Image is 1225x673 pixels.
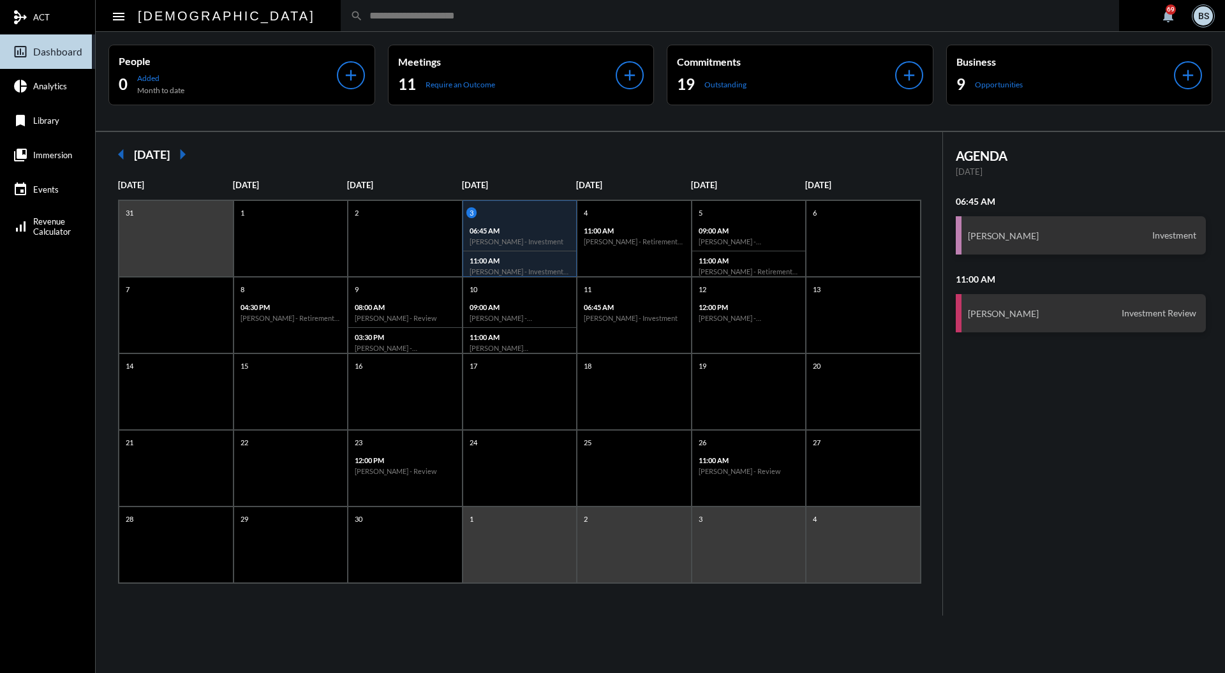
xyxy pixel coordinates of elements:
[810,207,820,218] p: 6
[699,237,799,246] h6: [PERSON_NAME] - [PERSON_NAME] - Income Protection
[699,467,799,475] h6: [PERSON_NAME] - Review
[968,308,1039,319] h3: [PERSON_NAME]
[470,314,570,322] h6: [PERSON_NAME] - [PERSON_NAME] - Review
[470,333,570,341] p: 11:00 AM
[810,437,824,448] p: 27
[134,147,170,161] h2: [DATE]
[810,514,820,524] p: 4
[137,73,184,83] p: Added
[33,184,59,195] span: Events
[138,6,315,26] h2: [DEMOGRAPHIC_DATA]
[581,514,591,524] p: 2
[13,113,28,128] mat-icon: bookmark
[118,180,233,190] p: [DATE]
[122,514,137,524] p: 28
[33,81,67,91] span: Analytics
[108,142,134,167] mat-icon: arrow_left
[584,237,685,246] h6: [PERSON_NAME] - Retirement Doctrine Review
[33,216,71,237] span: Revenue Calculator
[170,142,195,167] mat-icon: arrow_right
[355,467,456,475] h6: [PERSON_NAME] - Review
[13,182,28,197] mat-icon: event
[695,437,709,448] p: 26
[968,230,1039,241] h3: [PERSON_NAME]
[350,10,363,22] mat-icon: search
[677,74,695,94] h2: 19
[691,180,806,190] p: [DATE]
[122,284,133,295] p: 7
[466,207,477,218] p: 3
[470,267,570,276] h6: [PERSON_NAME] - Investment Review
[33,46,82,57] span: Dashboard
[584,226,685,235] p: 11:00 AM
[1179,66,1197,84] mat-icon: add
[106,3,131,29] button: Toggle sidenav
[466,514,477,524] p: 1
[810,284,824,295] p: 13
[1194,6,1213,26] div: BS
[355,344,456,352] h6: [PERSON_NAME] - [PERSON_NAME] - Verification
[237,207,248,218] p: 1
[956,74,965,94] h2: 9
[699,267,799,276] h6: [PERSON_NAME] - Retirement Doctrine Review
[352,360,366,371] p: 16
[347,180,462,190] p: [DATE]
[956,55,1175,68] p: Business
[584,314,685,322] h6: [PERSON_NAME] - Investment
[122,437,137,448] p: 21
[122,207,137,218] p: 31
[33,115,59,126] span: Library
[237,437,251,448] p: 22
[466,360,480,371] p: 17
[1149,230,1199,241] span: Investment
[352,284,362,295] p: 9
[355,303,456,311] p: 08:00 AM
[699,456,799,464] p: 11:00 AM
[119,74,128,94] h2: 0
[699,256,799,265] p: 11:00 AM
[13,219,28,234] mat-icon: signal_cellular_alt
[462,180,577,190] p: [DATE]
[621,66,639,84] mat-icon: add
[1166,4,1176,15] div: 69
[398,74,416,94] h2: 11
[122,360,137,371] p: 14
[470,256,570,265] p: 11:00 AM
[466,284,480,295] p: 10
[975,80,1023,89] p: Opportunities
[581,207,591,218] p: 4
[119,55,337,67] p: People
[342,66,360,84] mat-icon: add
[805,180,920,190] p: [DATE]
[352,437,366,448] p: 23
[695,514,706,524] p: 3
[241,314,341,322] h6: [PERSON_NAME] - Retirement Doctrine Review
[699,226,799,235] p: 09:00 AM
[398,55,616,68] p: Meetings
[1118,307,1199,319] span: Investment Review
[810,360,824,371] p: 20
[470,344,570,352] h6: [PERSON_NAME] ([PERSON_NAME]) [PERSON_NAME] - Retirement Income
[956,148,1206,163] h2: AGENDA
[13,147,28,163] mat-icon: collections_bookmark
[33,150,72,160] span: Immersion
[581,284,595,295] p: 11
[355,314,456,322] h6: [PERSON_NAME] - Review
[13,78,28,94] mat-icon: pie_chart
[237,284,248,295] p: 8
[956,166,1206,177] p: [DATE]
[33,12,50,22] span: ACT
[1161,8,1176,24] mat-icon: notifications
[233,180,348,190] p: [DATE]
[677,55,895,68] p: Commitments
[466,437,480,448] p: 24
[581,360,595,371] p: 18
[470,226,570,235] p: 06:45 AM
[352,207,362,218] p: 2
[137,85,184,95] p: Month to date
[956,196,1206,207] h2: 06:45 AM
[355,456,456,464] p: 12:00 PM
[352,514,366,524] p: 30
[241,303,341,311] p: 04:30 PM
[695,207,706,218] p: 5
